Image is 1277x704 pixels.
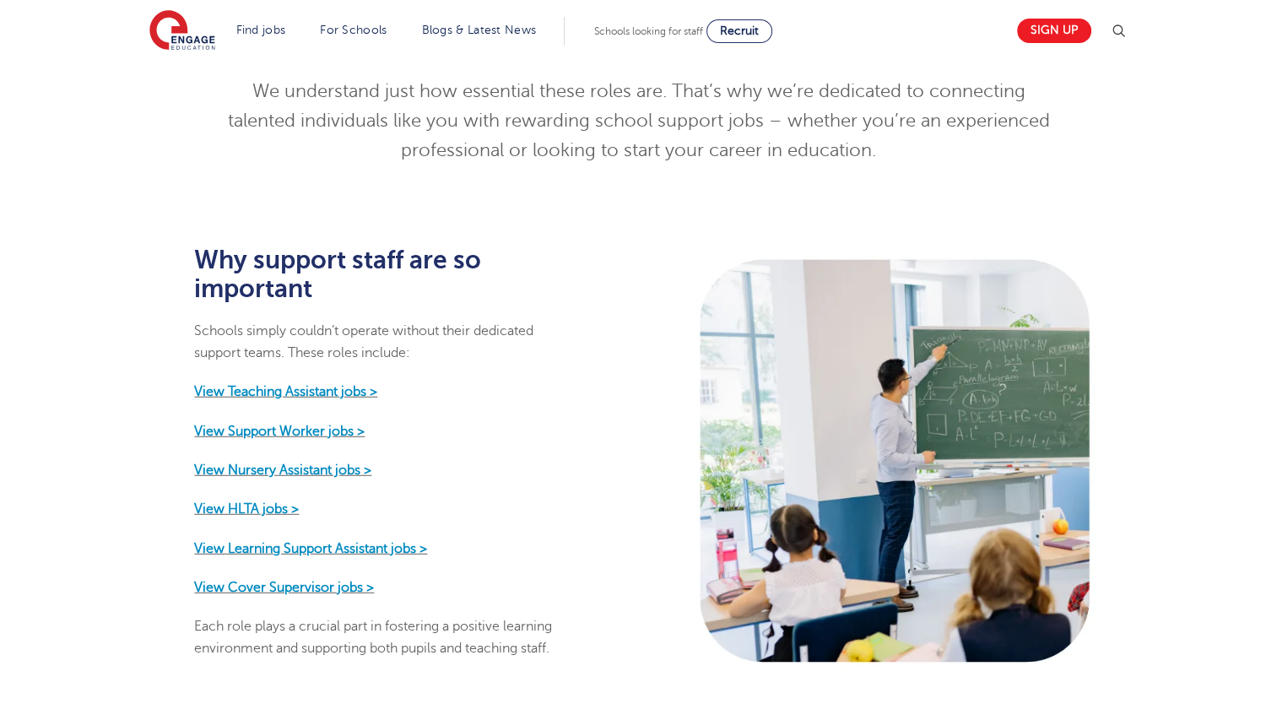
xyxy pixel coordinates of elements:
[194,463,371,478] a: View Nursery Assistant jobs >
[194,579,374,594] a: View Cover Supervisor jobs >
[194,319,571,364] p: Schools simply couldn’t operate without their dedicated support teams. These roles include:
[320,24,387,36] a: For Schools
[149,10,215,52] img: Engage Education
[422,24,537,36] a: Blogs & Latest News
[225,77,1052,165] p: We understand just how essential these roles are. That’s why we’re dedicated to connecting talent...
[1017,19,1091,43] a: Sign up
[194,615,571,660] p: Each role plays a crucial part in fostering a positive learning environment and supporting both p...
[236,24,286,36] a: Find jobs
[594,25,703,37] span: Schools looking for staff
[194,423,365,438] a: View Support Worker jobs >
[194,245,481,302] strong: Why support staff are so important
[194,540,427,555] a: View Learning Support Assistant jobs >
[706,19,772,43] a: Recruit
[720,24,759,37] span: Recruit
[194,501,299,517] a: View HLTA jobs >
[194,384,377,399] a: View Teaching Assistant jobs >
